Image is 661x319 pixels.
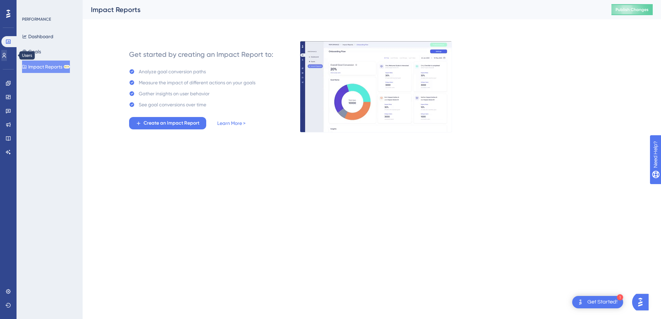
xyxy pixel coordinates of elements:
[572,296,623,308] div: Open Get Started! checklist, remaining modules: 1
[217,119,245,127] a: Learn More >
[16,2,43,10] span: Need Help?
[139,89,210,98] div: Gather insights on user behavior
[632,292,653,312] iframe: UserGuiding AI Assistant Launcher
[22,45,41,58] button: Goals
[617,294,623,300] div: 1
[22,61,70,73] button: Impact ReportsBETA
[300,41,452,132] img: e8cc2031152ba83cd32f6b7ecddf0002.gif
[22,17,51,22] div: PERFORMANCE
[611,4,653,15] button: Publish Changes
[144,119,199,127] span: Create an Impact Report
[64,65,70,68] div: BETA
[616,7,649,12] span: Publish Changes
[139,78,255,87] div: Measure the impact of different actions on your goals
[576,298,585,306] img: launcher-image-alternative-text
[129,117,206,129] button: Create an Impact Report
[91,5,594,14] div: Impact Reports
[139,67,206,76] div: Analyze goal conversion paths
[587,298,618,306] div: Get Started!
[22,30,53,43] button: Dashboard
[129,50,273,59] div: Get started by creating an Impact Report to:
[139,100,206,109] div: See goal conversions over time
